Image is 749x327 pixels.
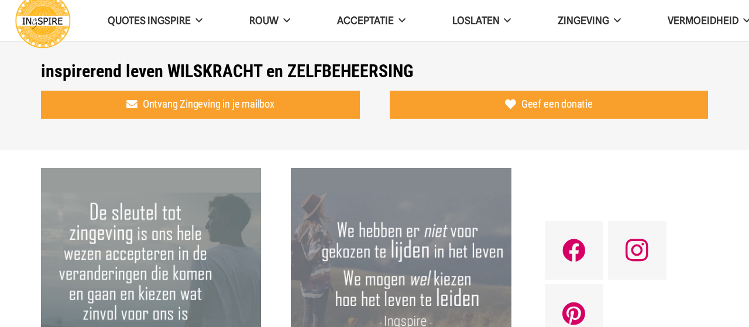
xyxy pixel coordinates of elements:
span: Geef een donatie [521,98,593,111]
a: QUOTES INGSPIRE [84,6,226,36]
span: QUOTES INGSPIRE [108,15,191,26]
a: Facebook [545,221,603,280]
a: ROUW [226,6,314,36]
a: Geef een donatie [390,91,709,119]
span: Ontvang Zingeving in je mailbox [143,98,274,111]
a: Acceptatie [314,6,429,36]
a: Loslaten [429,6,535,36]
a: Ontvang Zingeving in je mailbox [41,91,360,119]
a: De sleutel tot Zingeving is ons hele wezen accepteren in de veranderingen die komen en gaan [41,169,261,181]
span: Zingeving [558,15,609,26]
a: Zingeving [534,6,644,36]
h1: inspirerend leven WILSKRACHT en ZELFBEHEERSING [41,61,414,82]
a: We hebben er niet voor gekozen te LIJDEN in het leven, we mogen wel kiezen hoe het leven te LEIDE... [291,169,511,181]
span: Acceptatie [337,15,394,26]
a: Instagram [608,221,666,280]
span: VERMOEIDHEID [668,15,738,26]
span: Loslaten [452,15,500,26]
span: ROUW [249,15,279,26]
